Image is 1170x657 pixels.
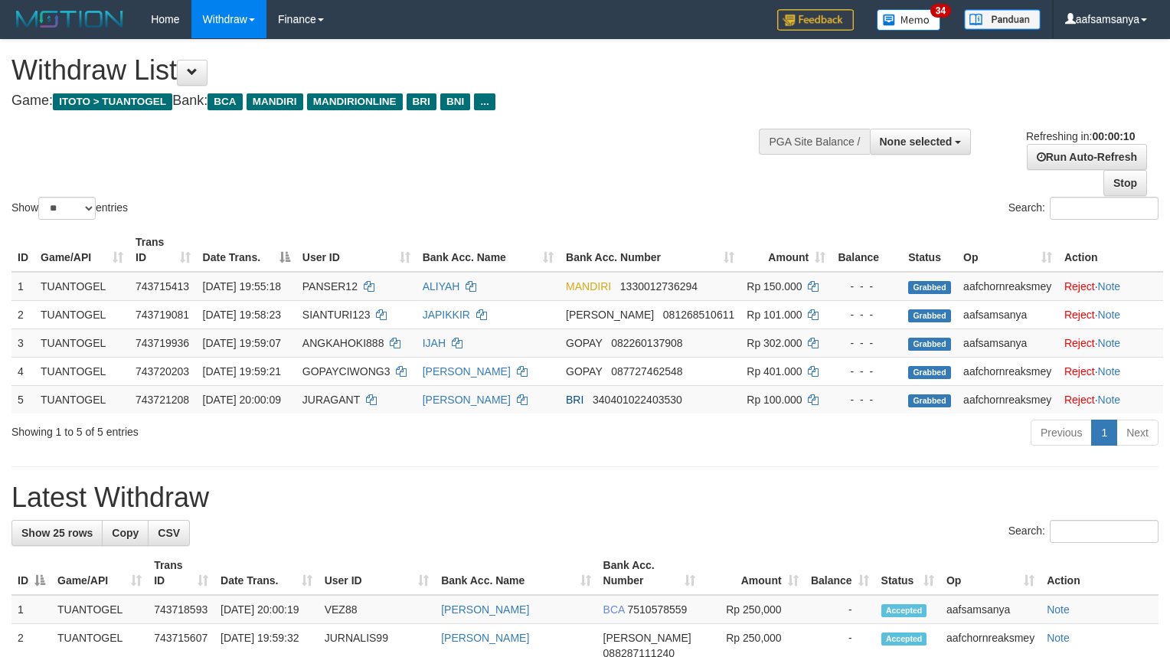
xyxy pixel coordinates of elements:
a: Reject [1064,337,1095,349]
td: aafsamsanya [957,328,1058,357]
span: BCA [208,93,242,110]
div: - - - [838,392,896,407]
a: [PERSON_NAME] [441,632,529,644]
td: TUANTOGEL [34,357,129,385]
span: 743719936 [136,337,189,349]
a: Stop [1103,170,1147,196]
a: Note [1098,365,1121,378]
a: Reject [1064,280,1095,293]
span: Copy 7510578559 to clipboard [627,603,687,616]
input: Search: [1050,520,1159,543]
th: ID [11,228,34,272]
a: Previous [1031,420,1092,446]
td: TUANTOGEL [34,300,129,328]
th: Action [1058,228,1163,272]
td: · [1058,328,1163,357]
span: GOPAYCIWONG3 [302,365,391,378]
a: Reject [1064,365,1095,378]
span: GOPAY [566,337,602,349]
a: Reject [1064,394,1095,406]
a: 1 [1091,420,1117,446]
span: ITOTO > TUANTOGEL [53,93,172,110]
td: · [1058,300,1163,328]
a: [PERSON_NAME] [441,603,529,616]
span: Rp 100.000 [747,394,802,406]
th: Trans ID: activate to sort column ascending [129,228,197,272]
th: ID: activate to sort column descending [11,551,51,595]
th: User ID: activate to sort column ascending [296,228,417,272]
td: aafsamsanya [957,300,1058,328]
td: TUANTOGEL [34,272,129,301]
span: None selected [880,136,953,148]
th: Bank Acc. Number: activate to sort column ascending [597,551,702,595]
td: 3 [11,328,34,357]
span: [PERSON_NAME] [566,309,654,321]
td: 4 [11,357,34,385]
a: Note [1098,394,1121,406]
td: · [1058,357,1163,385]
a: CSV [148,520,190,546]
a: Note [1098,309,1121,321]
td: 5 [11,385,34,413]
td: VEZ88 [319,595,435,624]
span: Refreshing in: [1026,130,1135,142]
span: Copy 1330012736294 to clipboard [620,280,698,293]
th: Game/API: activate to sort column ascending [51,551,148,595]
a: Note [1047,603,1070,616]
span: Rp 302.000 [747,337,802,349]
td: aafchornreaksmey [957,357,1058,385]
th: Balance: activate to sort column ascending [805,551,875,595]
th: Date Trans.: activate to sort column ascending [214,551,319,595]
span: Copy 082260137908 to clipboard [611,337,682,349]
label: Search: [1008,197,1159,220]
span: Copy [112,527,139,539]
span: BRI [566,394,583,406]
td: · [1058,385,1163,413]
span: [DATE] 19:59:07 [203,337,281,349]
span: JURAGANT [302,394,360,406]
th: Trans ID: activate to sort column ascending [148,551,214,595]
span: Copy 081268510611 to clipboard [663,309,734,321]
a: Reject [1064,309,1095,321]
span: [DATE] 19:55:18 [203,280,281,293]
span: [DATE] 20:00:09 [203,394,281,406]
td: 2 [11,300,34,328]
button: None selected [870,129,972,155]
h4: Game: Bank: [11,93,765,109]
span: Show 25 rows [21,527,93,539]
div: PGA Site Balance / [759,129,869,155]
td: 1 [11,595,51,624]
span: Rp 401.000 [747,365,802,378]
span: Copy 087727462548 to clipboard [611,365,682,378]
div: Showing 1 to 5 of 5 entries [11,418,476,440]
td: TUANTOGEL [51,595,148,624]
span: Grabbed [908,394,951,407]
th: Status [902,228,957,272]
a: Show 25 rows [11,520,103,546]
span: BCA [603,603,625,616]
a: Next [1116,420,1159,446]
td: aafchornreaksmey [957,272,1058,301]
th: Balance [832,228,902,272]
span: Grabbed [908,338,951,351]
a: [PERSON_NAME] [423,394,511,406]
span: 743720203 [136,365,189,378]
span: Rp 150.000 [747,280,802,293]
span: Accepted [881,604,927,617]
div: - - - [838,335,896,351]
th: Bank Acc. Name: activate to sort column ascending [417,228,560,272]
img: Button%20Memo.svg [877,9,941,31]
span: BRI [407,93,436,110]
span: Copy 340401022403530 to clipboard [593,394,682,406]
input: Search: [1050,197,1159,220]
a: IJAH [423,337,446,349]
span: CSV [158,527,180,539]
img: panduan.png [964,9,1041,30]
h1: Latest Withdraw [11,482,1159,513]
span: [DATE] 19:58:23 [203,309,281,321]
th: User ID: activate to sort column ascending [319,551,435,595]
span: 743721208 [136,394,189,406]
span: ... [474,93,495,110]
div: - - - [838,279,896,294]
img: Feedback.jpg [777,9,854,31]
